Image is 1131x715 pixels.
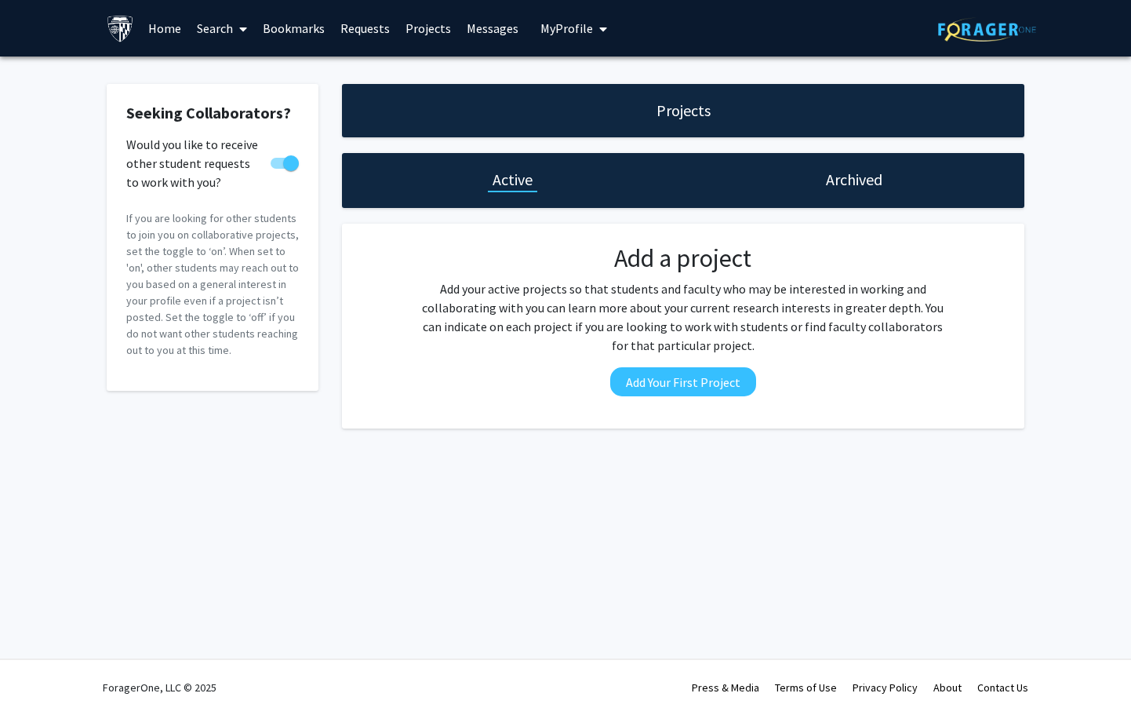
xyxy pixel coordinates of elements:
a: Bookmarks [255,1,333,56]
a: Projects [398,1,459,56]
span: My Profile [540,20,593,36]
h1: Active [493,169,533,191]
h2: Seeking Collaborators? [126,104,299,122]
iframe: Chat [12,644,67,703]
p: If you are looking for other students to join you on collaborative projects, set the toggle to ‘o... [126,210,299,359]
a: Press & Media [692,680,759,695]
a: Messages [459,1,526,56]
h1: Archived [826,169,882,191]
p: Add your active projects so that students and faculty who may be interested in working and collab... [417,279,949,355]
img: ForagerOne Logo [938,17,1036,42]
a: Contact Us [977,680,1028,695]
button: Add Your First Project [610,367,756,396]
a: Search [189,1,255,56]
a: About [933,680,962,695]
a: Requests [333,1,398,56]
div: ForagerOne, LLC © 2025 [103,660,216,715]
h2: Add a project [417,243,949,273]
img: Johns Hopkins University Logo [107,15,134,42]
span: Would you like to receive other student requests to work with you? [126,135,264,192]
a: Terms of Use [775,680,837,695]
a: Privacy Policy [853,680,918,695]
h1: Projects [656,100,711,122]
a: Home [140,1,189,56]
